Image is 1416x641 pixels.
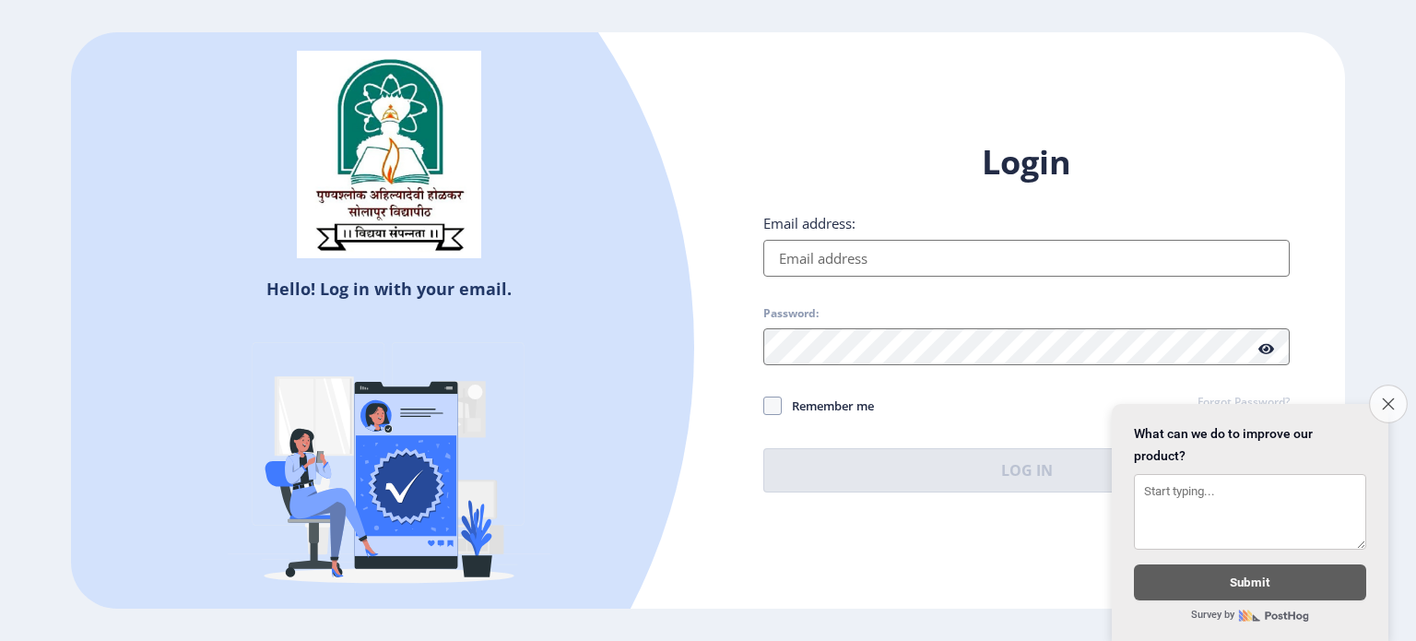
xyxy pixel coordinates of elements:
[763,306,819,321] label: Password:
[228,307,550,630] img: Verified-rafiki.svg
[1198,395,1290,411] a: Forgot Password?
[782,395,874,417] span: Remember me
[763,214,855,232] label: Email address:
[763,448,1290,493] button: Log In
[763,240,1290,277] input: Email address
[763,140,1290,184] h1: Login
[297,51,481,259] img: sulogo.png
